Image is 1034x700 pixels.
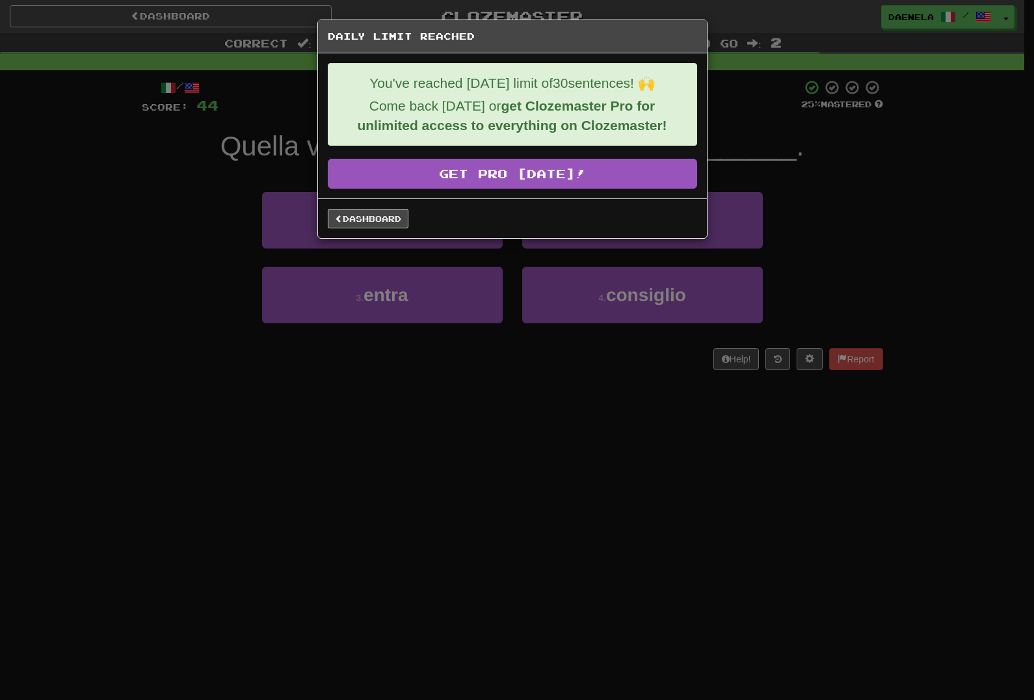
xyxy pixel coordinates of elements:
[357,98,667,133] strong: get Clozemaster Pro for unlimited access to everything on Clozemaster!
[328,159,697,189] a: Get Pro [DATE]!
[328,30,697,43] h5: Daily Limit Reached
[338,96,687,135] p: Come back [DATE] or
[338,74,687,93] p: You've reached [DATE] limit of 30 sentences! 🙌
[328,209,408,228] a: Dashboard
